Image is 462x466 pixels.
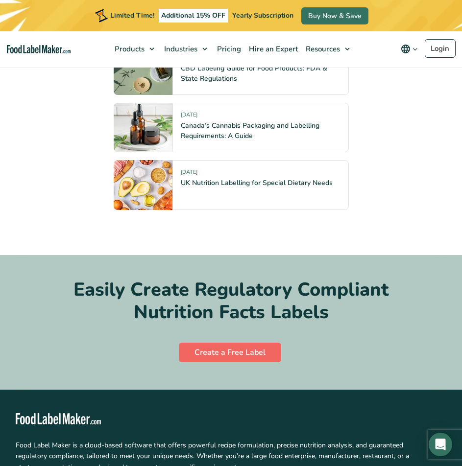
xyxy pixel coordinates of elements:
span: Products [112,44,146,54]
a: Products [110,31,159,67]
span: Limited Time! [110,11,154,20]
a: Industries [159,31,212,67]
span: Industries [161,44,198,54]
a: Login [425,39,456,58]
p: Easily Create Regulatory Compliant Nutrition Facts Labels [31,279,431,323]
span: Yearly Subscription [232,11,293,20]
span: [DATE] [181,111,197,122]
div: Open Intercom Messenger [429,433,452,456]
a: CBD Labeling Guide for Food Products: FDA & State Regulations [181,64,327,83]
span: Pricing [214,44,242,54]
img: Food Label Maker - white [16,413,101,424]
a: Canada’s Cannabis Packaging and Labelling Requirements: A Guide [181,121,319,140]
a: Resources [301,31,355,67]
span: [DATE] [181,168,197,180]
span: Resources [303,44,341,54]
a: Buy Now & Save [301,7,368,24]
a: Hire an Expert [244,31,301,67]
span: Hire an Expert [246,44,299,54]
a: Create a Free Label [179,343,281,362]
span: Additional 15% OFF [159,9,228,23]
a: Pricing [212,31,244,67]
a: UK Nutrition Labelling for Special Dietary Needs [181,178,333,187]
